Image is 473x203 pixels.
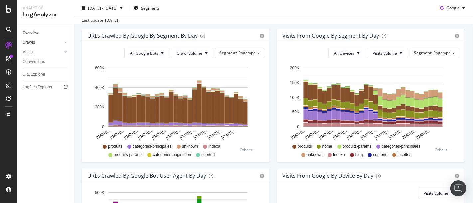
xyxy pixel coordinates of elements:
div: Overview [23,30,39,36]
text: 200K [95,105,104,110]
span: Crawl Volume [177,50,202,56]
span: facettes [397,152,411,158]
text: 0 [102,125,104,129]
svg: A chart. [282,64,457,141]
span: Segment [414,50,432,56]
div: URLs Crawled by Google bot User Agent By Day [87,172,206,179]
span: Indexa [333,152,345,158]
text: 600K [95,66,104,70]
span: categories-principales [382,144,420,149]
a: Visits [23,49,62,56]
span: unknown [182,144,198,149]
text: 0 [297,125,299,129]
span: produits-params [343,144,372,149]
div: URL Explorer [23,71,45,78]
span: produits [108,144,122,149]
button: Google [437,3,468,13]
a: Crawls [23,39,62,46]
text: 100K [290,95,299,100]
span: Google [446,5,460,11]
div: gear [455,174,459,178]
span: Visits Volume [373,50,397,56]
div: Analytics [23,5,68,11]
a: URL Explorer [23,71,69,78]
span: contenu [373,152,388,158]
span: Visits Volume [424,190,448,196]
div: gear [260,174,264,178]
button: [DATE] - [DATE] [79,3,125,13]
div: Open Intercom Messenger [450,180,466,196]
div: Visits [23,49,33,56]
button: All Devices [328,48,365,58]
button: Segments [131,3,162,13]
span: home [322,144,332,149]
div: [DATE] [105,17,118,23]
span: Pagetype [433,50,451,56]
div: Crawls [23,39,35,46]
div: LogAnalyzer [23,11,68,19]
text: 150K [290,80,299,85]
a: Overview [23,30,69,36]
span: All Google Bots [130,50,158,56]
span: Pagetype [238,50,256,56]
span: [DATE] - [DATE] [88,5,117,11]
text: 500K [95,190,104,195]
text: 50K [292,110,299,114]
span: produits [298,144,312,149]
span: shorturl [201,152,215,158]
span: categories-pagination [153,152,191,158]
a: Logfiles Explorer [23,84,69,91]
div: gear [455,34,459,38]
div: Conversions [23,58,45,65]
button: Visits Volume [367,48,408,58]
div: Others... [435,147,453,153]
svg: A chart. [87,64,262,141]
div: Logfiles Explorer [23,84,52,91]
span: Segments [141,5,160,11]
button: Crawl Volume [171,48,213,58]
div: gear [260,34,264,38]
span: Indexa [208,144,220,149]
a: Conversions [23,58,69,65]
div: Visits From Google By Device By Day [282,172,373,179]
button: Visits Volume [418,188,459,198]
div: Last update [82,17,118,23]
span: unknown [307,152,323,158]
button: All Google Bots [124,48,169,58]
span: categories-principales [133,144,172,149]
span: produits-params [114,152,143,158]
span: All Devices [334,50,354,56]
div: Others... [240,147,258,153]
div: URLs Crawled by Google By Segment By Day [87,33,198,39]
text: 400K [95,85,104,90]
div: Visits from Google By Segment By Day [282,33,379,39]
span: Segment [219,50,237,56]
span: blog [355,152,363,158]
text: 200K [290,66,299,70]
